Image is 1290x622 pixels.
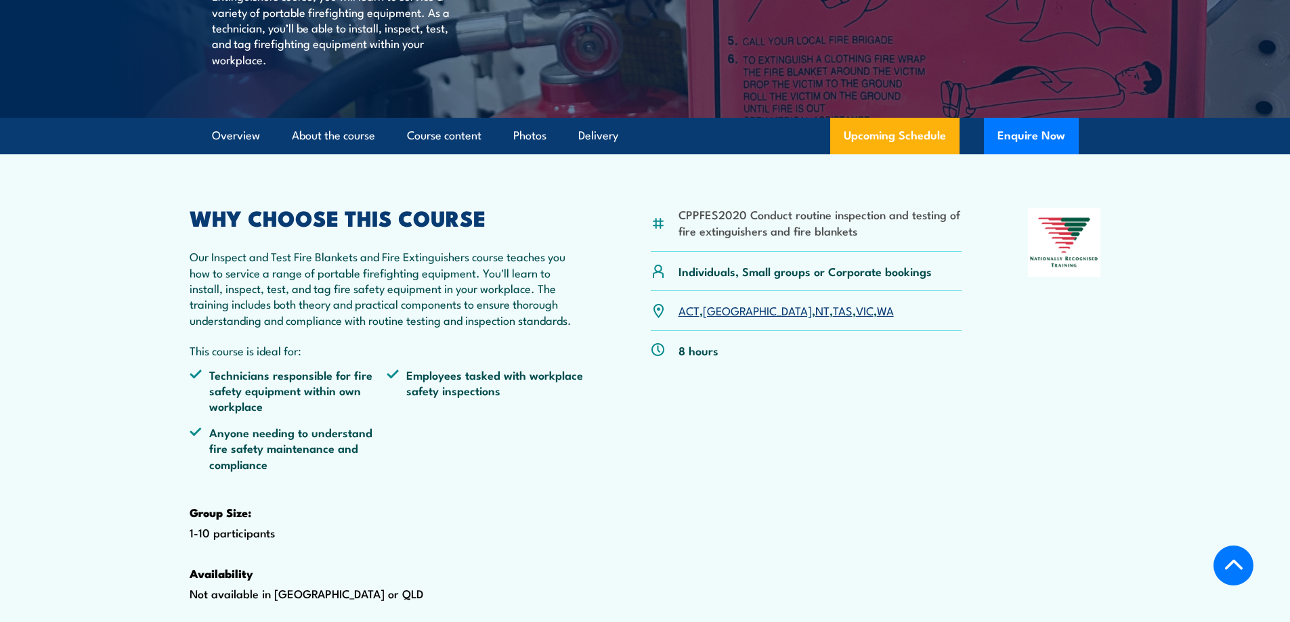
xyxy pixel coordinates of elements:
[703,302,812,318] a: [GEOGRAPHIC_DATA]
[679,342,718,358] p: 8 hours
[212,118,260,154] a: Overview
[190,248,585,328] p: Our Inspect and Test Fire Blankets and Fire Extinguishers course teaches you how to service a ran...
[190,342,585,358] p: This course is ideal for:
[292,118,375,154] a: About the course
[1028,208,1101,277] img: Nationally Recognised Training logo.
[190,564,253,582] strong: Availability
[679,206,962,238] li: CPPFES2020 Conduct routine inspection and testing of fire extinguishers and fire blankets
[679,303,894,318] p: , , , , ,
[679,263,932,279] p: Individuals, Small groups or Corporate bookings
[387,367,584,414] li: Employees tasked with workplace safety inspections
[407,118,481,154] a: Course content
[190,424,387,472] li: Anyone needing to understand fire safety maintenance and compliance
[190,367,387,414] li: Technicians responsible for fire safety equipment within own workplace
[513,118,546,154] a: Photos
[578,118,618,154] a: Delivery
[833,302,853,318] a: TAS
[190,504,251,521] strong: Group Size:
[830,118,960,154] a: Upcoming Schedule
[984,118,1079,154] button: Enquire Now
[856,302,874,318] a: VIC
[190,208,585,227] h2: WHY CHOOSE THIS COURSE
[877,302,894,318] a: WA
[679,302,700,318] a: ACT
[815,302,830,318] a: NT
